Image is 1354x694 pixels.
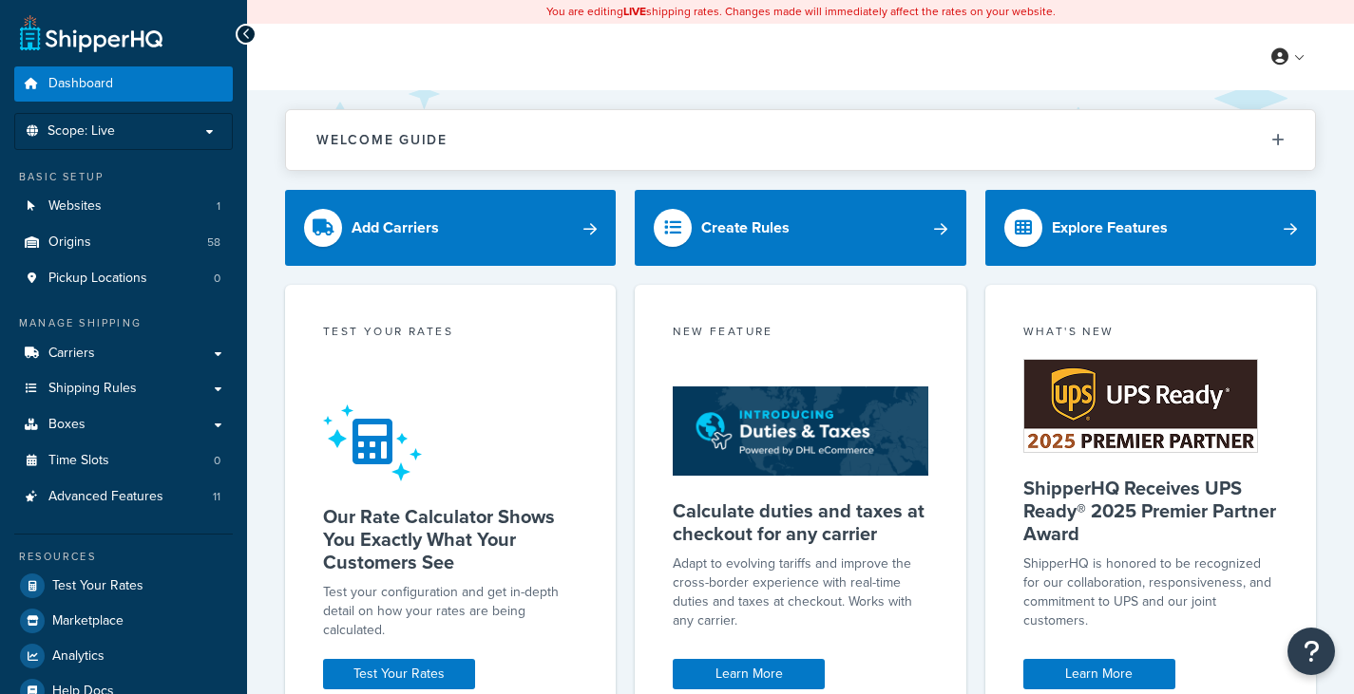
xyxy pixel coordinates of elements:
[673,554,927,630] p: Adapt to evolving tariffs and improve the cross-border experience with real-time duties and taxes...
[14,604,233,638] a: Marketplace
[14,479,233,515] a: Advanced Features11
[1052,215,1168,241] div: Explore Features
[48,417,86,433] span: Boxes
[673,659,825,689] a: Learn More
[323,583,578,640] div: Test your configuration and get in-depth detail on how your rates are being calculated.
[52,648,105,665] span: Analytics
[14,549,233,565] div: Resources
[214,453,220,469] span: 0
[217,198,220,215] span: 1
[14,336,233,371] a: Carriers
[48,198,102,215] span: Websites
[316,133,448,147] h2: Welcome Guide
[48,453,109,469] span: Time Slots
[214,271,220,287] span: 0
[48,271,147,287] span: Pickup Locations
[14,225,233,260] a: Origins58
[1023,659,1175,689] a: Learn More
[14,315,233,331] div: Manage Shipping
[1023,554,1278,630] p: ShipperHQ is honored to be recognized for our collaboration, responsiveness, and commitment to UP...
[14,189,233,224] a: Websites1
[14,407,233,442] a: Boxes
[48,234,91,251] span: Origins
[323,323,578,345] div: Test your rates
[323,659,475,689] a: Test Your Rates
[673,499,927,545] h5: Calculate duties and taxes at checkout for any carrier
[14,261,233,296] a: Pickup Locations0
[213,489,220,505] span: 11
[207,234,220,251] span: 58
[286,110,1315,170] button: Welcome Guide
[701,215,790,241] div: Create Rules
[14,66,233,102] a: Dashboard
[14,639,233,673] a: Analytics
[635,190,965,266] a: Create Rules
[323,505,578,573] h5: Our Rate Calculator Shows You Exactly What Your Customers See
[14,371,233,406] a: Shipping Rules
[14,443,233,478] li: Time Slots
[48,346,95,362] span: Carriers
[285,190,616,266] a: Add Carriers
[48,76,113,92] span: Dashboard
[48,123,115,140] span: Scope: Live
[14,189,233,224] li: Websites
[14,479,233,515] li: Advanced Features
[1287,628,1335,675] button: Open Resource Center
[1023,323,1278,345] div: What's New
[14,569,233,603] a: Test Your Rates
[48,489,163,505] span: Advanced Features
[623,3,646,20] b: LIVE
[673,323,927,345] div: New Feature
[14,169,233,185] div: Basic Setup
[48,381,137,397] span: Shipping Rules
[14,225,233,260] li: Origins
[52,613,124,629] span: Marketplace
[14,443,233,478] a: Time Slots0
[352,215,439,241] div: Add Carriers
[985,190,1316,266] a: Explore Features
[14,261,233,296] li: Pickup Locations
[1023,477,1278,545] h5: ShipperHQ Receives UPS Ready® 2025 Premier Partner Award
[52,578,143,594] span: Test Your Rates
